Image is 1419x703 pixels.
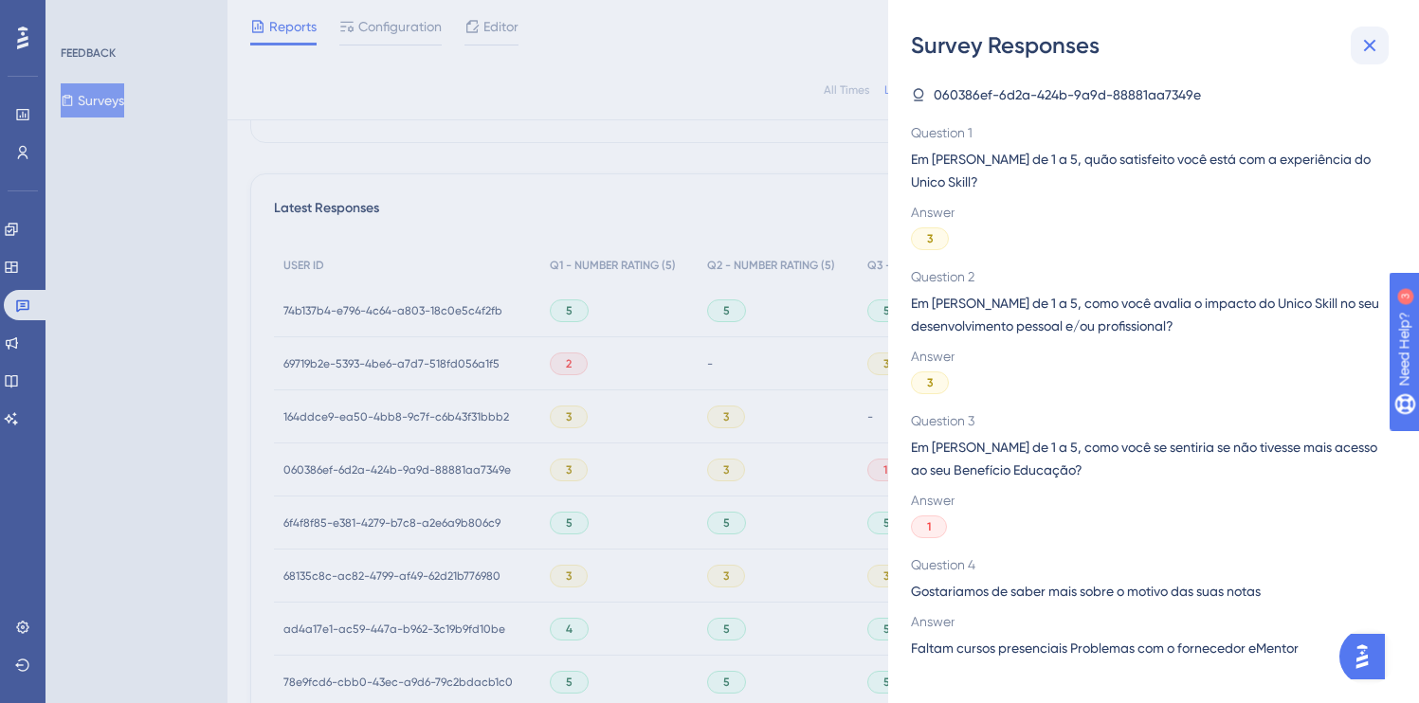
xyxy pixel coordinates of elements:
[934,83,1201,106] span: 060386ef-6d2a-424b-9a9d-88881aa7349e
[927,231,933,246] span: 3
[911,610,1381,633] span: Answer
[911,148,1381,193] span: Em [PERSON_NAME] de 1 a 5, quão satisfeito você está com a experiência do Unico Skill?
[911,30,1396,61] div: Survey Responses
[927,375,933,390] span: 3
[911,553,1381,576] span: Question 4
[911,637,1299,659] span: Faltam cursos presenciais Problemas com o fornecedor eMentor
[132,9,137,25] div: 3
[911,345,1381,368] span: Answer
[1339,628,1396,685] iframe: UserGuiding AI Assistant Launcher
[911,265,1381,288] span: Question 2
[927,519,931,534] span: 1
[911,201,1381,224] span: Answer
[911,489,1381,512] span: Answer
[911,409,1381,432] span: Question 3
[911,436,1381,481] span: Em [PERSON_NAME] de 1 a 5, como você se sentiria se não tivesse mais acesso ao seu Benefício Educ...
[45,5,118,27] span: Need Help?
[911,292,1381,337] span: Em [PERSON_NAME] de 1 a 5, como você avalia o impacto do Unico Skill no seu desenvolvimento pesso...
[911,580,1381,603] span: Gostariamos de saber mais sobre o motivo das suas notas
[911,121,1381,144] span: Question 1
